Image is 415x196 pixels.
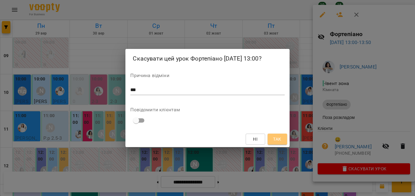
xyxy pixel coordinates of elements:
button: Так [268,134,287,145]
span: Ні [253,135,258,143]
h2: Скасувати цей урок Фортепіано [DATE] 13:00? [133,54,282,63]
label: Причина відміни [130,73,284,78]
span: Так [273,135,281,143]
label: Повідомити клієнтам [130,107,284,112]
button: Ні [246,134,265,145]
